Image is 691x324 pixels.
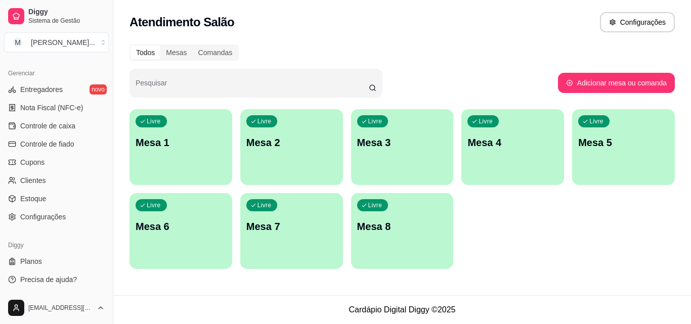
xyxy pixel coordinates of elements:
[246,219,337,234] p: Mesa 7
[4,209,109,225] a: Configurações
[129,193,232,269] button: LivreMesa 6
[13,37,23,48] span: M
[193,45,238,60] div: Comandas
[28,17,105,25] span: Sistema de Gestão
[28,8,105,17] span: Diggy
[4,81,109,98] a: Entregadoresnovo
[4,100,109,116] a: Nota Fiscal (NFC-e)
[589,117,603,125] p: Livre
[558,73,675,93] button: Adicionar mesa ou comanda
[147,117,161,125] p: Livre
[257,201,272,209] p: Livre
[28,304,93,312] span: [EMAIL_ADDRESS][DOMAIN_NAME]
[20,212,66,222] span: Configurações
[4,191,109,207] a: Estoque
[136,135,226,150] p: Mesa 1
[136,82,369,92] input: Pesquisar
[257,117,272,125] p: Livre
[357,219,448,234] p: Mesa 8
[4,136,109,152] a: Controle de fiado
[4,237,109,253] div: Diggy
[160,45,192,60] div: Mesas
[4,118,109,134] a: Controle de caixa
[240,193,343,269] button: LivreMesa 7
[20,274,77,285] span: Precisa de ajuda?
[467,135,558,150] p: Mesa 4
[4,172,109,189] a: Clientes
[4,253,109,269] a: Planos
[20,103,83,113] span: Nota Fiscal (NFC-e)
[20,256,42,266] span: Planos
[368,117,382,125] p: Livre
[113,295,691,324] footer: Cardápio Digital Diggy © 2025
[461,109,564,185] button: LivreMesa 4
[131,45,160,60] div: Todos
[357,135,448,150] p: Mesa 3
[31,37,95,48] div: [PERSON_NAME] ...
[479,117,493,125] p: Livre
[20,84,63,95] span: Entregadores
[4,296,109,320] button: [EMAIL_ADDRESS][DOMAIN_NAME]
[20,194,46,204] span: Estoque
[600,12,675,32] button: Configurações
[129,14,234,30] h2: Atendimento Salão
[20,121,75,131] span: Controle de caixa
[136,219,226,234] p: Mesa 6
[246,135,337,150] p: Mesa 2
[20,157,45,167] span: Cupons
[572,109,675,185] button: LivreMesa 5
[20,139,74,149] span: Controle de fiado
[129,109,232,185] button: LivreMesa 1
[4,154,109,170] a: Cupons
[240,109,343,185] button: LivreMesa 2
[147,201,161,209] p: Livre
[4,65,109,81] div: Gerenciar
[368,201,382,209] p: Livre
[4,271,109,288] a: Precisa de ajuda?
[4,4,109,28] a: DiggySistema de Gestão
[351,109,454,185] button: LivreMesa 3
[351,193,454,269] button: LivreMesa 8
[578,135,669,150] p: Mesa 5
[20,175,46,186] span: Clientes
[4,32,109,53] button: Select a team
